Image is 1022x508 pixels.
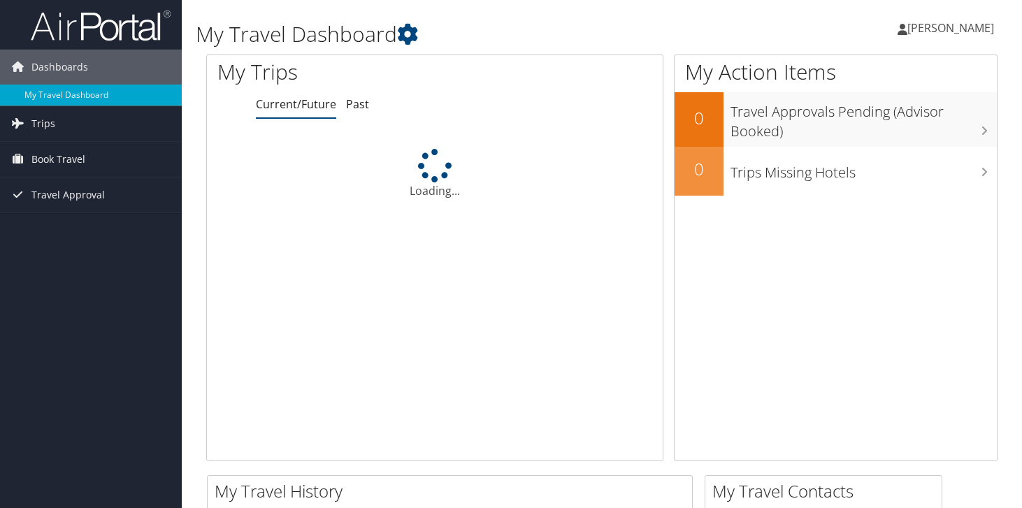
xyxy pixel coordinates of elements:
h1: My Trips [217,57,462,87]
div: Loading... [207,149,663,199]
h1: My Travel Dashboard [196,20,737,49]
h3: Travel Approvals Pending (Advisor Booked) [730,95,997,141]
a: Current/Future [256,96,336,112]
span: Trips [31,106,55,141]
a: 0Trips Missing Hotels [675,147,997,196]
h2: My Travel History [215,479,692,503]
a: 0Travel Approvals Pending (Advisor Booked) [675,92,997,146]
h1: My Action Items [675,57,997,87]
a: [PERSON_NAME] [898,7,1008,49]
h2: 0 [675,157,724,181]
img: airportal-logo.png [31,9,171,42]
span: [PERSON_NAME] [907,20,994,36]
h2: My Travel Contacts [712,479,942,503]
span: Travel Approval [31,177,105,212]
span: Book Travel [31,142,85,177]
h2: 0 [675,106,724,130]
span: Dashboards [31,50,88,85]
a: Past [346,96,369,112]
h3: Trips Missing Hotels [730,156,997,182]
